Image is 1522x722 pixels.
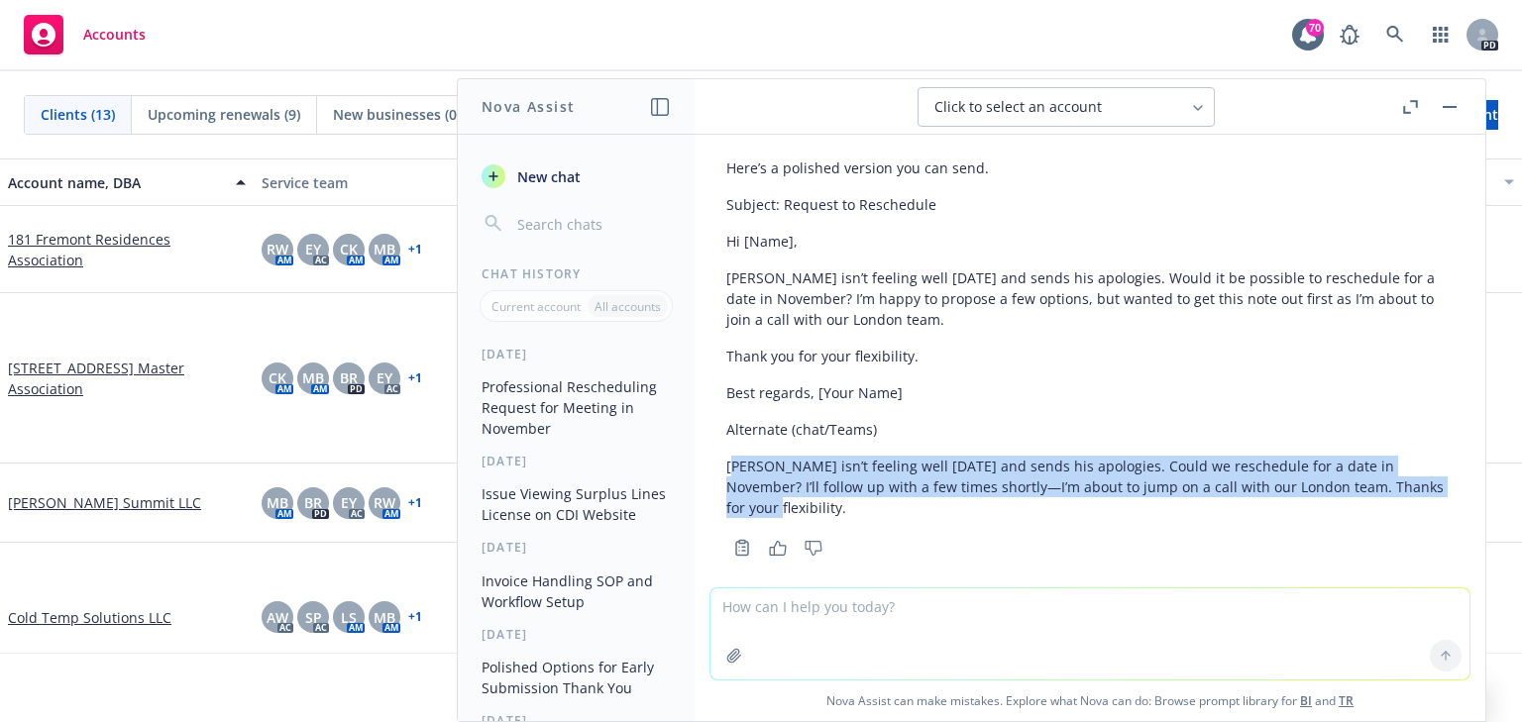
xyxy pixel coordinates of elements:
[305,239,321,259] span: EY
[458,626,695,643] div: [DATE]
[726,231,1454,252] p: Hi [Name],
[340,239,358,259] span: CK
[726,346,1454,366] p: Thank you for your flexibility.
[458,539,695,556] div: [DATE]
[8,172,224,193] div: Account name, DBA
[474,565,679,618] button: Invoice Handling SOP and Workflow Setup
[374,239,395,259] span: MB
[83,27,146,43] span: Accounts
[1375,15,1415,54] a: Search
[726,267,1454,330] p: [PERSON_NAME] isn’t feeling well [DATE] and sends his apologies. Would it be possible to reschedu...
[8,607,171,628] a: Cold Temp Solutions LLC
[340,367,358,388] span: BR
[798,534,829,562] button: Thumbs down
[1339,692,1354,709] a: TR
[1306,17,1324,35] div: 70
[458,346,695,362] div: [DATE]
[408,611,422,623] a: + 1
[726,456,1454,518] p: [PERSON_NAME] isn’t feeling well [DATE] and sends his apologies. Could we reschedule for a date i...
[1330,15,1369,54] a: Report a Bug
[8,358,246,399] a: [STREET_ADDRESS] Master Association
[474,158,679,194] button: New chat
[269,367,286,388] span: CK
[595,298,661,315] p: All accounts
[1300,692,1312,709] a: BI
[482,96,575,117] h1: Nova Assist
[703,680,1477,721] span: Nova Assist can make mistakes. Explore what Nova can do: Browse prompt library for and
[8,492,201,513] a: [PERSON_NAME] Summit LLC
[267,492,288,513] span: MB
[148,104,300,125] span: Upcoming renewals (9)
[1421,15,1461,54] a: Switch app
[408,244,422,256] a: + 1
[374,607,395,628] span: MB
[408,497,422,509] a: + 1
[491,298,581,315] p: Current account
[254,158,507,206] button: Service team
[408,372,422,384] a: + 1
[474,370,679,445] button: Professional Rescheduling Request for Meeting in November
[458,453,695,469] div: [DATE]
[726,194,1454,215] p: Subject: Request to Reschedule
[474,651,679,704] button: Polished Options for Early Submission Thank You
[513,210,671,238] input: Search chats
[267,239,288,259] span: RW
[305,607,322,628] span: SP
[267,607,288,628] span: AW
[333,104,461,125] span: New businesses (0)
[374,492,395,513] span: RW
[918,87,1215,127] button: Click to select an account
[304,492,322,513] span: BR
[377,367,392,388] span: EY
[458,265,695,282] div: Chat History
[341,607,357,628] span: LS
[341,492,357,513] span: EY
[41,104,115,125] span: Clients (13)
[934,97,1102,117] span: Click to select an account
[302,367,324,388] span: MB
[726,382,1454,403] p: Best regards, [Your Name]
[262,172,499,193] div: Service team
[474,477,679,531] button: Issue Viewing Surplus Lines License on CDI Website
[733,539,751,557] svg: Copy to clipboard
[8,229,246,270] a: 181 Fremont Residences Association
[513,166,581,187] span: New chat
[726,157,1454,178] p: Here’s a polished version you can send.
[16,7,154,62] a: Accounts
[726,419,1454,440] p: Alternate (chat/Teams)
